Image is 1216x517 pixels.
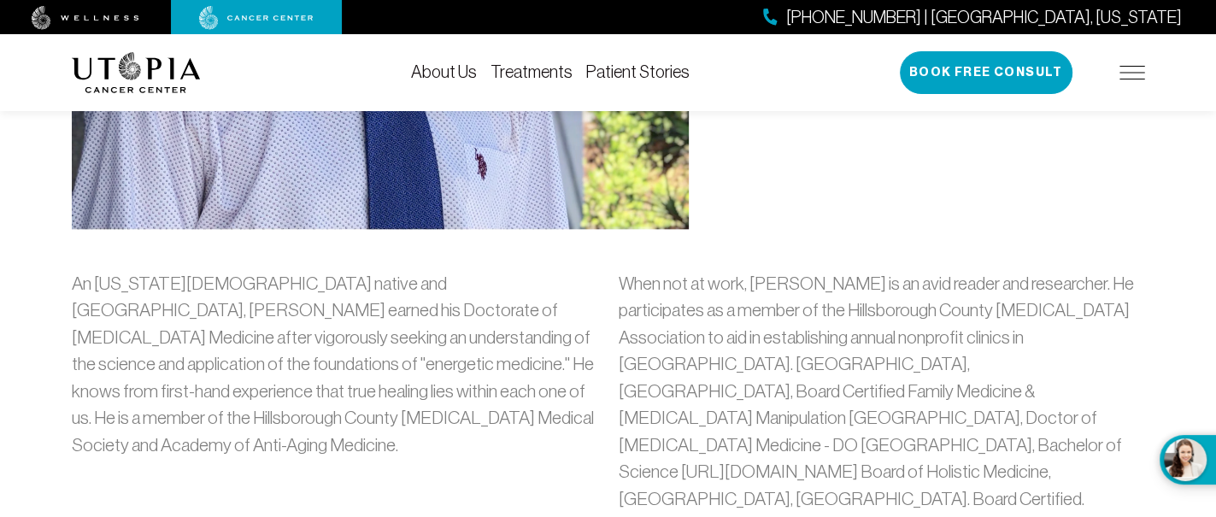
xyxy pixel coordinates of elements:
button: Book Free Consult [900,51,1072,94]
a: About Us [411,62,477,81]
img: cancer center [199,6,314,30]
img: icon-hamburger [1119,66,1145,79]
a: Treatments [491,62,573,81]
span: [PHONE_NUMBER] | [GEOGRAPHIC_DATA], [US_STATE] [786,5,1182,30]
img: logo [72,52,201,93]
a: Patient Stories [586,62,690,81]
p: An [US_STATE][DEMOGRAPHIC_DATA] native and [GEOGRAPHIC_DATA], [PERSON_NAME] earned his Doctorate ... [72,270,598,459]
a: [PHONE_NUMBER] | [GEOGRAPHIC_DATA], [US_STATE] [763,5,1182,30]
img: wellness [32,6,139,30]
